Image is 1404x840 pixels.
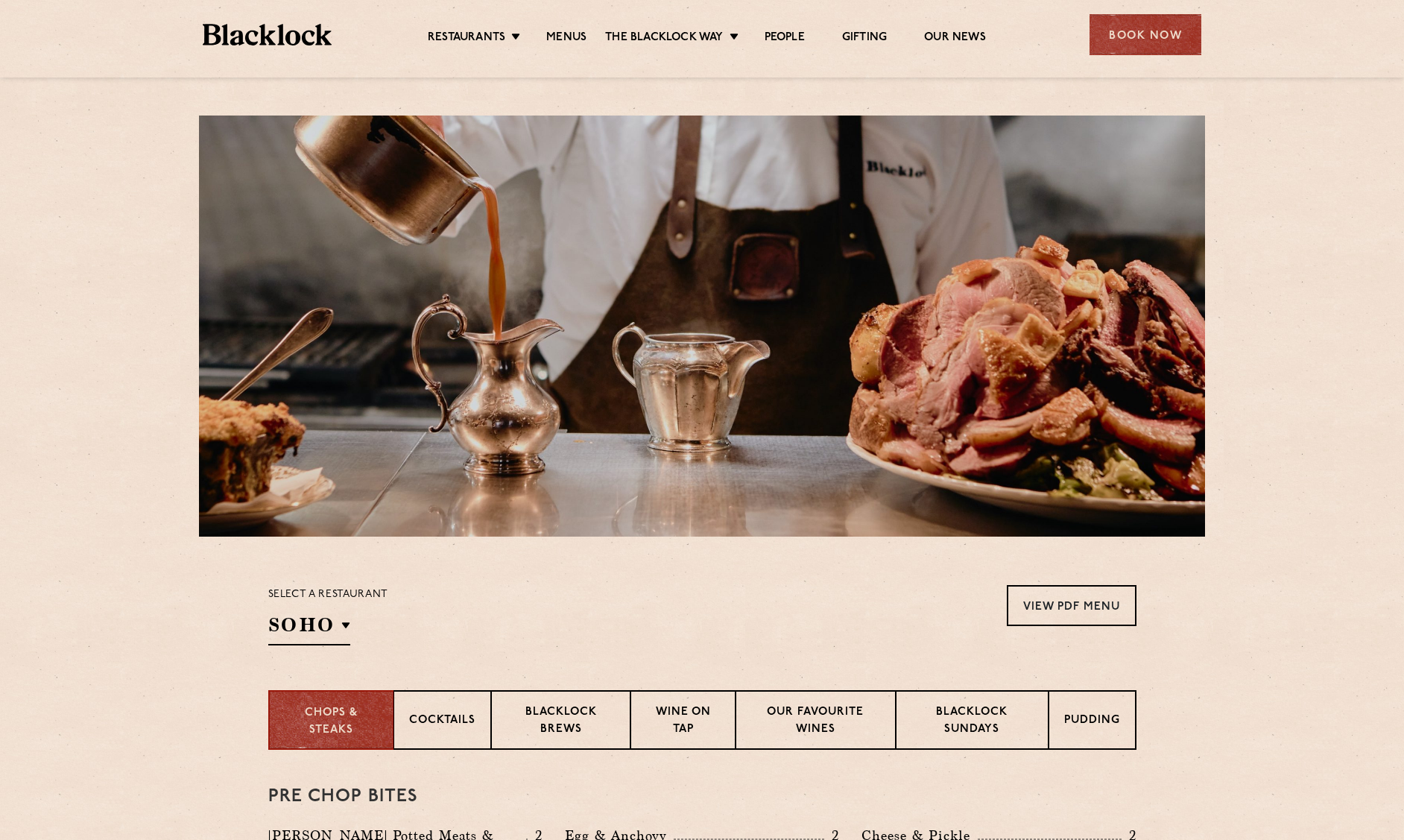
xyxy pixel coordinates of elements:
a: Our News [924,31,986,47]
p: Wine on Tap [646,704,719,739]
div: Book Now [1090,14,1201,55]
p: Chops & Steaks [285,705,378,739]
p: Select a restaurant [268,585,388,604]
a: Gifting [842,31,887,47]
h2: SOHO [268,612,350,645]
a: View PDF Menu [1007,585,1136,626]
a: People [765,31,805,47]
p: Cocktails [409,713,475,731]
a: Menus [546,31,586,47]
h3: Pre Chop Bites [268,787,1136,806]
a: Restaurants [428,31,505,47]
p: Blacklock Brews [507,704,616,739]
img: BL_Textured_Logo-footer-cropped.svg [203,24,332,45]
a: The Blacklock Way [605,31,723,47]
p: Our favourite wines [751,704,880,739]
p: Blacklock Sundays [911,704,1032,739]
p: Pudding [1064,713,1120,731]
